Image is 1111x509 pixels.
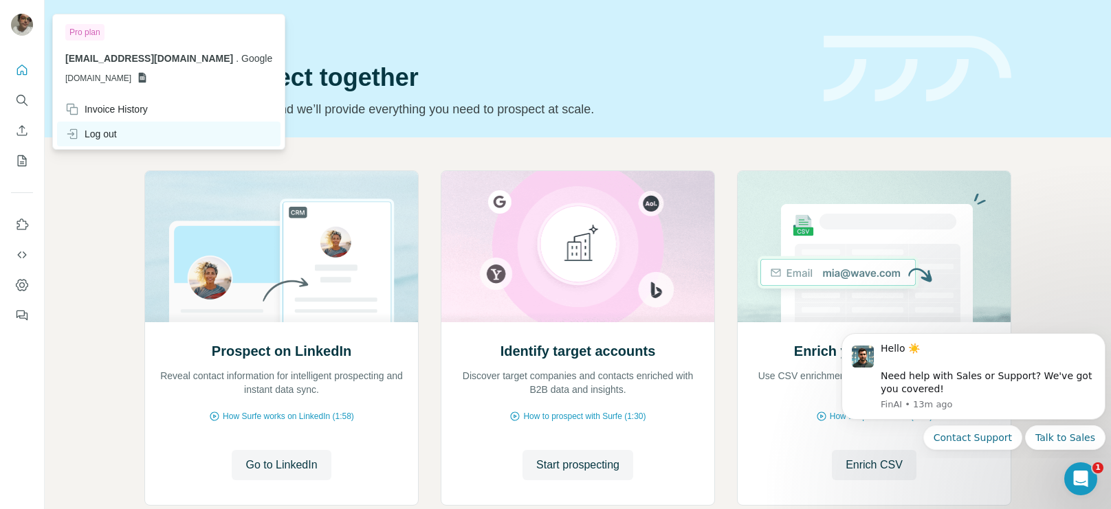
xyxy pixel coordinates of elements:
[11,148,33,173] button: My lists
[65,53,233,64] span: [EMAIL_ADDRESS][DOMAIN_NAME]
[836,321,1111,458] iframe: Intercom notifications message
[846,457,903,473] span: Enrich CSV
[523,410,646,422] span: How to prospect with Surfe (1:30)
[65,24,104,41] div: Pro plan
[144,100,807,119] p: Pick your starting point and we’ll provide everything you need to prospect at scale.
[245,457,317,473] span: Go to LinkedIn
[832,450,916,480] button: Enrich CSV
[223,410,354,422] span: How Surfe works on LinkedIn (1:58)
[830,410,932,422] span: How to upload a CSV (2:59)
[144,171,419,322] img: Prospect on LinkedIn
[500,341,656,361] h2: Identify target accounts
[11,118,33,143] button: Enrich CSV
[522,450,633,480] button: Start prospecting
[536,457,619,473] span: Start prospecting
[1092,462,1103,473] span: 1
[1064,462,1097,495] iframe: Intercom live chat
[824,36,1011,102] img: banner
[11,88,33,113] button: Search
[159,369,404,396] p: Reveal contact information for intelligent prospecting and instant data sync.
[65,127,117,141] div: Log out
[794,341,954,361] h2: Enrich your contact lists
[737,171,1011,322] img: Enrich your contact lists
[11,14,33,36] img: Avatar
[236,53,239,64] span: .
[11,58,33,82] button: Quick start
[11,273,33,297] button: Dashboard
[751,369,997,396] p: Use CSV enrichment to confirm you are using the best data available.
[241,53,272,64] span: Google
[65,72,131,84] span: [DOMAIN_NAME]
[144,25,807,39] div: Quick start
[11,242,33,267] button: Use Surfe API
[441,171,715,322] img: Identify target accounts
[144,64,807,91] h1: Let’s prospect together
[65,102,148,116] div: Invoice History
[232,450,331,480] button: Go to LinkedIn
[11,212,33,237] button: Use Surfe on LinkedIn
[455,369,701,396] p: Discover target companies and contacts enriched with B2B data and insights.
[11,303,33,328] button: Feedback
[212,341,351,361] h2: Prospect on LinkedIn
